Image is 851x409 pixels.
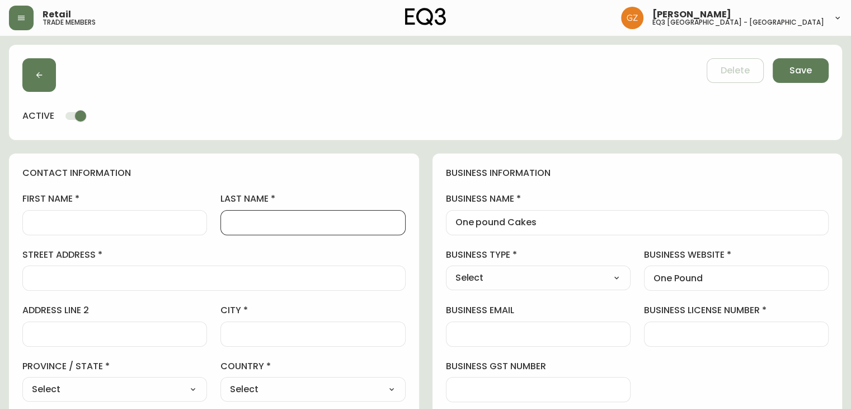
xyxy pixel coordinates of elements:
[220,360,405,373] label: country
[773,58,829,83] button: Save
[220,304,405,317] label: city
[644,249,829,261] label: business website
[22,360,207,373] label: province / state
[789,64,812,77] span: Save
[22,193,207,205] label: first name
[405,8,446,26] img: logo
[446,249,631,261] label: business type
[22,249,406,261] label: street address
[446,360,631,373] label: business gst number
[446,304,631,317] label: business email
[652,10,731,19] span: [PERSON_NAME]
[621,7,643,29] img: 78875dbee59462ec7ba26e296000f7de
[653,273,819,283] input: https://www.designshop.com
[22,110,54,122] h4: active
[22,304,207,317] label: address line 2
[220,193,405,205] label: last name
[446,167,829,179] h4: business information
[22,167,406,179] h4: contact information
[43,19,96,26] h5: trade members
[446,193,829,205] label: business name
[644,304,829,317] label: business license number
[43,10,71,19] span: Retail
[652,19,824,26] h5: eq3 [GEOGRAPHIC_DATA] - [GEOGRAPHIC_DATA]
